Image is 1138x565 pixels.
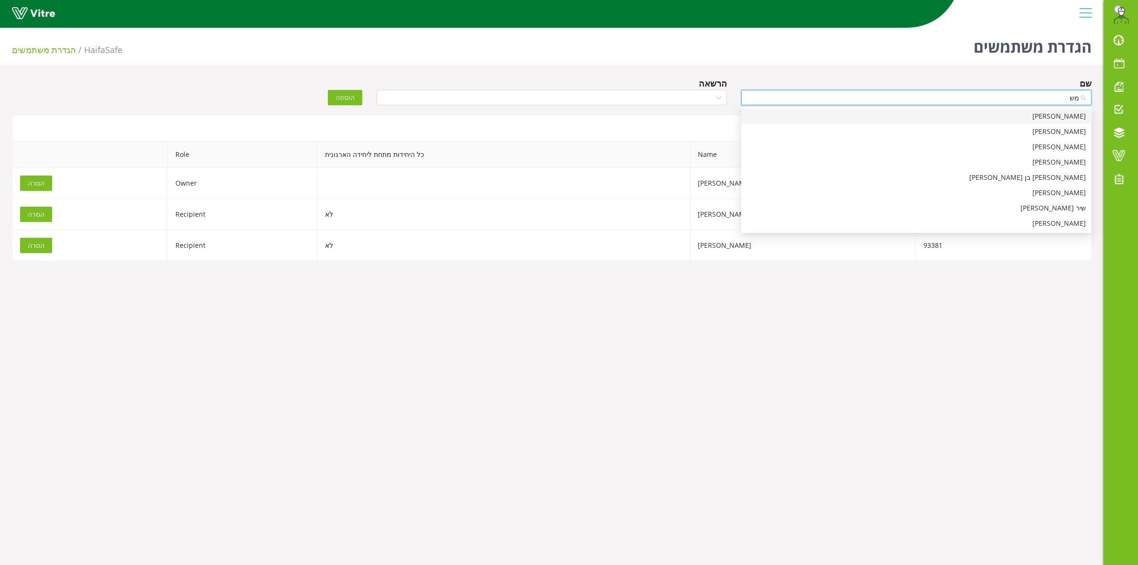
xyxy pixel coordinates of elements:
[741,109,1092,124] div: מור שימשילשוילי
[20,238,52,253] button: הסרה
[741,185,1092,200] div: משה רווח
[317,142,691,168] th: כל היחידות מתחת ליחידה הארגונית
[28,178,44,188] span: הסרה
[747,218,1086,229] div: [PERSON_NAME]
[317,199,691,230] td: לא
[747,203,1086,213] div: שיר [PERSON_NAME]
[175,210,206,219] span: Recipient
[741,139,1092,155] div: משה יעקובוב
[20,207,52,222] button: הסרה
[741,216,1092,231] div: ראובן משולם
[747,126,1086,137] div: [PERSON_NAME]
[168,142,317,168] th: Role
[691,142,916,167] span: Name
[741,155,1092,170] div: משה זנתי
[175,241,206,250] span: Recipient
[317,230,691,261] td: לא
[328,90,362,105] button: הוספה
[741,124,1092,139] div: משה לוי
[20,176,52,191] button: הסרה
[691,230,916,261] td: [PERSON_NAME]
[747,111,1086,122] div: [PERSON_NAME]
[12,43,84,56] li: הגדרת משתמשים
[741,200,1092,216] div: שיר משה
[747,157,1086,167] div: [PERSON_NAME]
[1112,5,1131,24] img: da32df7d-b9e3-429d-8c5c-2e32c797c474.png
[974,24,1092,65] h1: הגדרת משתמשים
[747,188,1086,198] div: [PERSON_NAME]
[28,240,44,251] span: הסרה
[691,199,916,230] td: [PERSON_NAME]
[699,77,727,90] div: הרשאה
[741,170,1092,185] div: דוד בן משה
[747,142,1086,152] div: [PERSON_NAME]
[84,44,122,55] span: 151
[747,172,1086,183] div: [PERSON_NAME] בן [PERSON_NAME]
[12,115,1092,141] div: משתמשי טפסים
[28,209,44,220] span: הסרה
[691,168,916,199] td: [PERSON_NAME]
[1080,77,1092,90] div: שם
[175,178,197,188] span: Owner
[923,241,943,250] span: 93381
